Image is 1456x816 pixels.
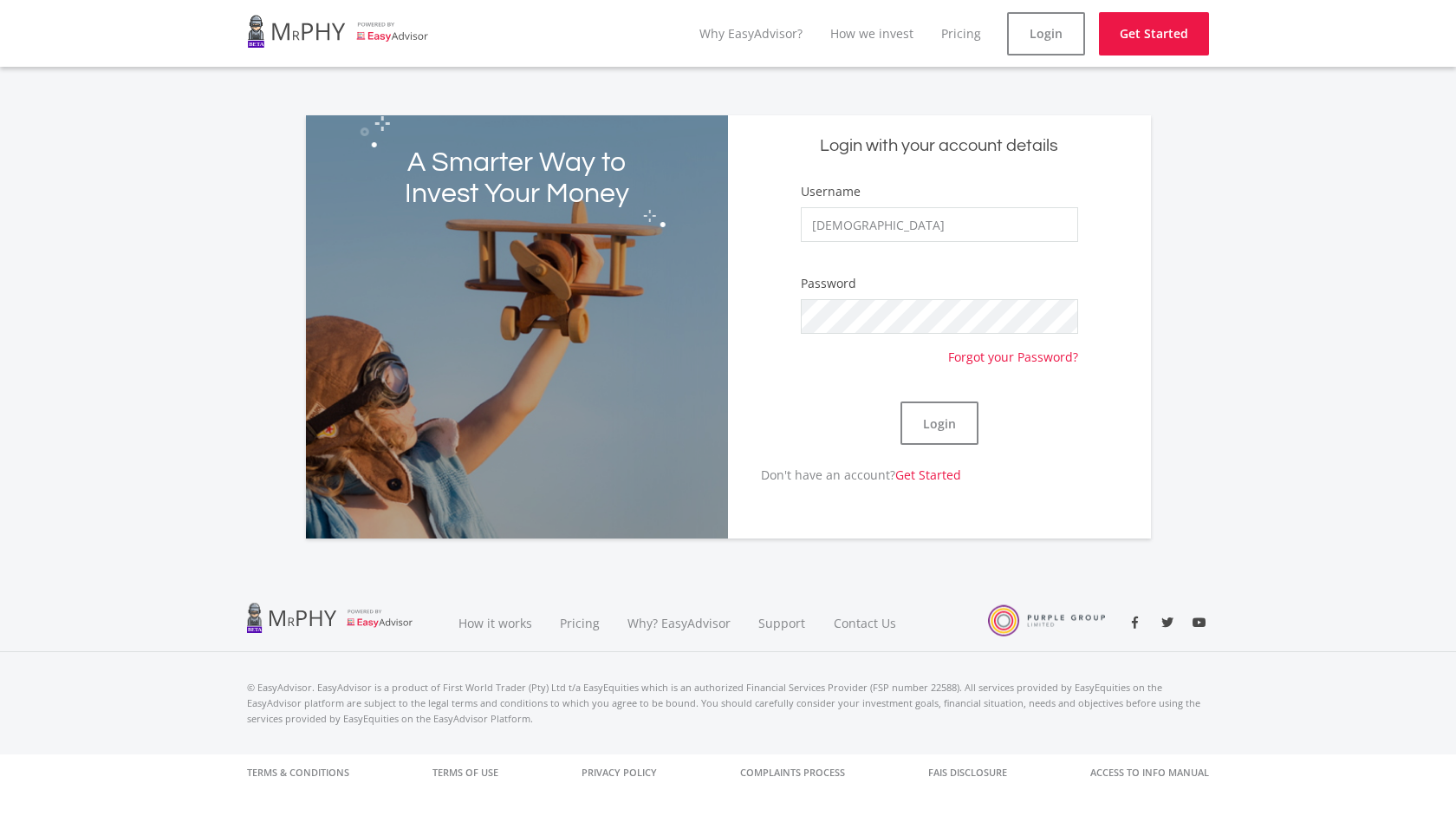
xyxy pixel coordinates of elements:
a: Login [1007,12,1085,55]
label: Password [801,275,856,292]
a: Access to Info Manual [1090,754,1209,791]
a: Forgot your Password? [948,334,1078,366]
a: Terms & Conditions [247,754,349,791]
button: Login [900,401,978,445]
a: Support [744,594,820,652]
h2: A Smarter Way to Invest Your Money [390,147,644,210]
a: Pricing [941,25,981,42]
a: Privacy Policy [582,754,657,791]
a: Why EasyAdvisor? [699,25,803,42]
a: Get Started [895,467,961,483]
a: Complaints Process [740,754,845,791]
h5: Login with your account details [741,134,1138,158]
p: © EasyAdvisor. EasyAdvisor is a product of First World Trader (Pty) Ltd t/a EasyEquities which is... [247,680,1209,727]
a: FAIS Disclosure [928,754,1007,791]
a: Pricing [546,594,614,652]
p: Don't have an account? [728,466,961,484]
a: Contact Us [820,594,912,652]
a: Get Started [1099,12,1209,55]
a: How it works [445,594,546,652]
a: Why? EasyAdvisor [614,594,744,652]
a: How we invest [830,25,913,42]
a: Terms of Use [432,754,498,791]
label: Username [801,183,861,200]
